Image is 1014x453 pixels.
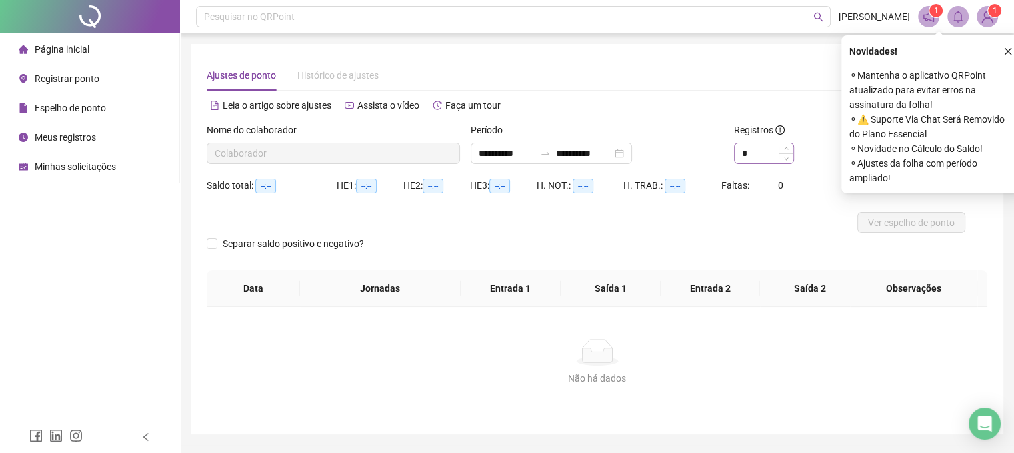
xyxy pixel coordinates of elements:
[141,432,151,442] span: left
[779,153,793,163] span: Decrease Value
[849,44,897,59] span: Novidades !
[337,178,403,193] div: HE 1:
[934,6,939,15] span: 1
[210,101,219,110] span: file-text
[471,123,511,137] label: Período
[470,178,537,193] div: HE 3:
[356,179,377,193] span: --:--
[734,123,785,137] span: Registros
[665,179,685,193] span: --:--
[207,270,300,307] th: Data
[778,180,783,191] span: 0
[977,7,997,27] img: 93266
[952,11,964,23] span: bell
[489,179,510,193] span: --:--
[423,179,443,193] span: --:--
[851,270,978,307] th: Observações
[561,270,661,307] th: Saída 1
[969,408,1001,440] div: Open Intercom Messenger
[1003,47,1013,56] span: close
[207,123,305,137] label: Nome do colaborador
[300,270,461,307] th: Jornadas
[661,270,761,307] th: Entrada 2
[813,12,823,22] span: search
[861,281,967,296] span: Observações
[207,70,276,81] span: Ajustes de ponto
[35,103,106,113] span: Espelho de ponto
[784,157,789,161] span: down
[929,4,943,17] sup: 1
[19,133,28,142] span: clock-circle
[623,178,721,193] div: H. TRAB.:
[433,101,442,110] span: history
[35,44,89,55] span: Página inicial
[775,125,785,135] span: info-circle
[537,178,623,193] div: H. NOT.:
[923,11,935,23] span: notification
[297,70,379,81] span: Histórico de ajustes
[19,74,28,83] span: environment
[988,4,1001,17] sup: Atualize o seu contato no menu Meus Dados
[345,101,354,110] span: youtube
[839,9,910,24] span: [PERSON_NAME]
[35,132,96,143] span: Meus registros
[760,270,860,307] th: Saída 2
[29,429,43,442] span: facebook
[255,179,276,193] span: --:--
[19,45,28,54] span: home
[223,100,331,111] span: Leia o artigo sobre ajustes
[461,270,561,307] th: Entrada 1
[779,143,793,153] span: Increase Value
[49,429,63,442] span: linkedin
[19,103,28,113] span: file
[19,162,28,171] span: schedule
[540,148,551,159] span: to
[35,73,99,84] span: Registrar ponto
[857,212,965,233] button: Ver espelho de ponto
[445,100,501,111] span: Faça um tour
[223,371,971,386] div: Não há dados
[357,100,419,111] span: Assista o vídeo
[403,178,470,193] div: HE 2:
[540,148,551,159] span: swap-right
[784,146,789,151] span: up
[35,161,116,172] span: Minhas solicitações
[573,179,593,193] span: --:--
[993,6,997,15] span: 1
[207,178,337,193] div: Saldo total:
[69,429,83,442] span: instagram
[721,180,751,191] span: Faltas:
[217,236,369,251] span: Separar saldo positivo e negativo?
